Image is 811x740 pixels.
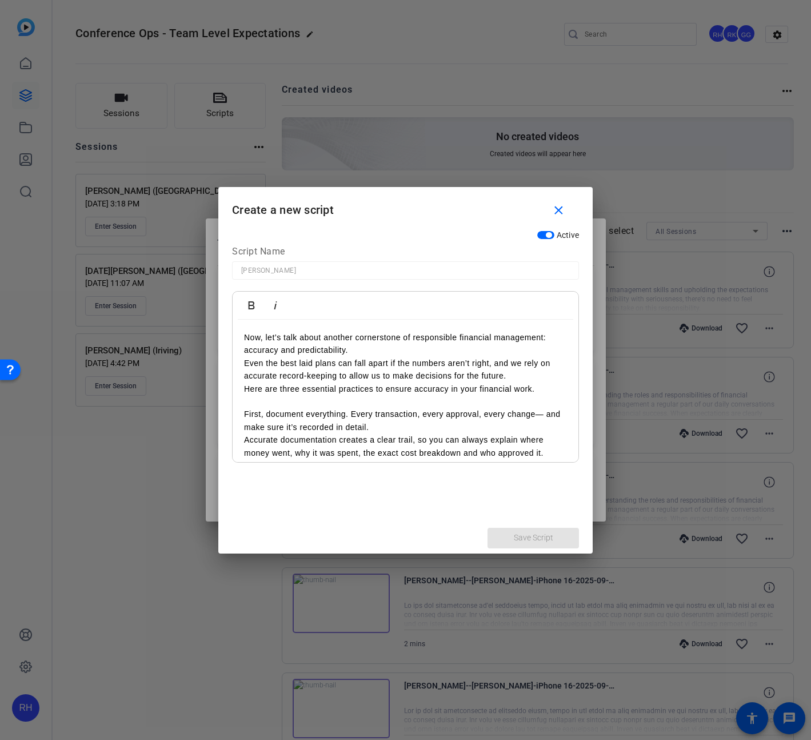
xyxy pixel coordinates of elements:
[557,230,580,240] span: Active
[241,294,262,317] button: Bold (⌘B)
[244,357,567,383] p: Even the best laid plans can fall apart if the numbers aren’t right, and we rely on accurate reco...
[244,408,567,433] p: First, document everything. Every transaction, every approval, every change— and make sure it’s r...
[218,187,593,224] h1: Create a new script
[244,433,567,459] p: Accurate documentation creates a clear trail, so you can always explain where money went, why it ...
[265,294,286,317] button: Italic (⌘I)
[241,264,570,277] input: Enter Script Name
[244,331,567,357] p: Now, let’s talk about another cornerstone of responsible financial management: accuracy and predi...
[232,245,579,262] div: Script Name
[552,204,566,218] mat-icon: close
[244,383,567,395] p: Here are three essential practices to ensure accuracy in your financial work.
